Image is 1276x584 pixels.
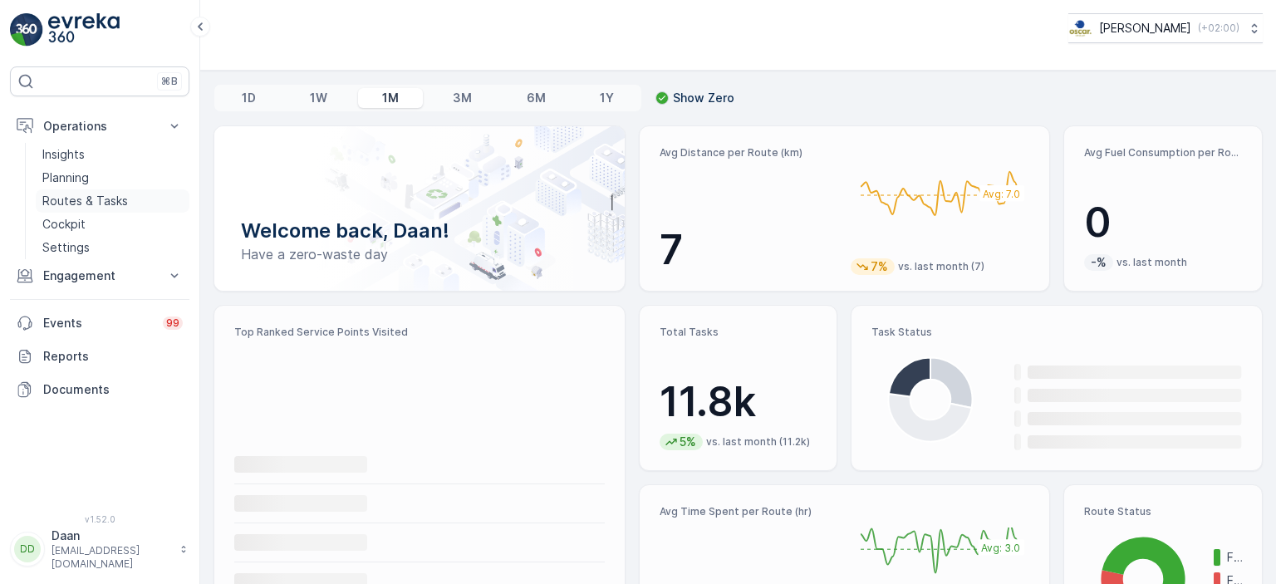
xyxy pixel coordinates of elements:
p: Avg Distance per Route (km) [660,146,838,159]
a: Reports [10,340,189,373]
div: DD [14,536,41,562]
a: Insights [36,143,189,166]
p: 7% [869,258,890,275]
p: -% [1089,254,1108,271]
img: logo [10,13,43,47]
p: Welcome back, Daan! [241,218,598,244]
p: Avg Fuel Consumption per Route (lt) [1084,146,1242,159]
img: basis-logo_rgb2x.png [1068,19,1092,37]
p: Show Zero [673,90,734,106]
p: 1D [242,90,256,106]
p: 3M [453,90,472,106]
img: logo_light-DOdMpM7g.png [48,13,120,47]
p: 1M [382,90,399,106]
a: Documents [10,373,189,406]
p: vs. last month (7) [898,260,984,273]
p: 99 [166,317,179,330]
p: Insights [42,146,85,163]
button: [PERSON_NAME](+02:00) [1068,13,1263,43]
p: vs. last month (11.2k) [706,435,810,449]
p: Cockpit [42,216,86,233]
p: Finished [1227,549,1242,566]
p: 0 [1084,198,1242,248]
p: Have a zero-waste day [241,244,598,264]
p: Route Status [1084,505,1242,518]
p: Routes & Tasks [42,193,128,209]
button: Operations [10,110,189,143]
p: 5% [678,434,698,450]
p: [EMAIL_ADDRESS][DOMAIN_NAME] [52,544,171,571]
p: Top Ranked Service Points Visited [234,326,605,339]
p: ( +02:00 ) [1198,22,1239,35]
p: 1W [310,90,327,106]
p: Avg Time Spent per Route (hr) [660,505,838,518]
p: Documents [43,381,183,398]
p: Engagement [43,267,156,284]
p: Settings [42,239,90,256]
p: 1Y [600,90,614,106]
a: Planning [36,166,189,189]
p: ⌘B [161,75,178,88]
button: Engagement [10,259,189,292]
p: [PERSON_NAME] [1099,20,1191,37]
a: Events99 [10,307,189,340]
p: Operations [43,118,156,135]
p: Total Tasks [660,326,817,339]
p: 6M [527,90,546,106]
p: vs. last month [1116,256,1187,269]
p: Events [43,315,153,331]
span: v 1.52.0 [10,514,189,524]
p: 11.8k [660,377,817,427]
a: Routes & Tasks [36,189,189,213]
p: 7 [660,225,838,275]
p: Planning [42,169,89,186]
p: Task Status [871,326,1242,339]
a: Cockpit [36,213,189,236]
p: Reports [43,348,183,365]
p: Daan [52,528,171,544]
a: Settings [36,236,189,259]
button: DDDaan[EMAIL_ADDRESS][DOMAIN_NAME] [10,528,189,571]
